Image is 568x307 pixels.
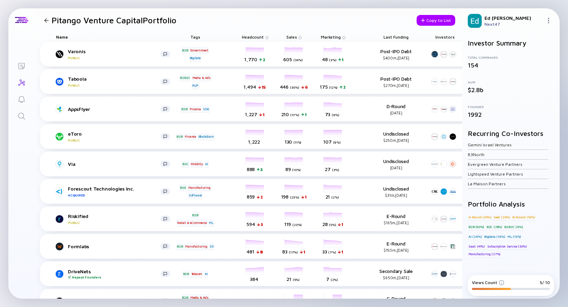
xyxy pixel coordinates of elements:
[486,223,503,230] div: B2C (28%)
[472,280,504,285] div: Views Count
[56,186,176,197] a: Forescout Technologies Inc.Acquired
[540,280,550,285] div: 5/ 10
[182,161,189,168] div: B2C
[468,162,522,167] a: Evergreen Venture Partners
[68,220,160,225] div: Public
[484,15,543,21] div: Ed [PERSON_NAME]
[68,298,160,304] div: Foursquare
[512,213,536,220] div: B-Round (19%)
[176,32,215,42] div: Tags
[429,32,460,42] div: Investors
[8,90,34,107] a: Reminders
[209,243,214,250] div: 3D
[190,161,203,168] div: Mobility
[56,131,176,142] a: eToroPublic
[56,213,176,225] a: RiskifiedPublic
[50,32,176,42] div: Name
[208,219,214,226] div: ML
[468,213,492,220] div: A-Round (34%)
[189,55,202,62] div: BigData
[242,34,264,40] span: Headcount
[384,34,409,40] span: Last Funding
[493,213,511,220] div: Seed (26%)
[176,219,207,226] div: Retail & eCommerce
[8,74,34,90] a: Investor Map
[68,213,160,225] div: Riskified
[68,48,160,60] div: Varonis
[56,160,176,168] a: Via
[504,223,523,230] div: B2B2C (9%)
[56,48,176,60] a: VaronisPublic
[68,106,160,112] div: AppsFlyer
[484,22,543,27] div: Next47
[373,186,419,197] div: Undisclosed
[190,294,209,301] div: Media & Ads
[468,129,554,137] h2: Recurring Co-Investors
[373,111,419,115] div: [DATE]
[188,184,211,191] div: Manufacturing
[468,39,554,47] h2: Investor Summary
[468,111,554,118] div: 1992
[468,200,554,208] h2: Portfolio Analysis
[68,56,160,60] div: Public
[56,105,176,113] a: AppsFlyer
[373,158,419,170] div: Undisclosed
[507,233,522,240] div: ML (15%)
[68,268,160,279] div: DriveNets
[179,74,191,81] div: B2B2C
[68,138,160,142] div: Public
[68,193,160,197] div: Acquired
[68,83,160,87] div: Public
[487,243,528,250] div: Subscription Service (30%)
[417,15,455,26] button: Copy to List
[373,76,419,88] div: Post-IPO Debt
[181,106,188,113] div: B2B
[373,268,419,280] div: Secondary Sale
[373,275,419,280] div: $650m, [DATE]
[8,107,34,124] a: Search
[468,55,554,59] div: Total Companies
[56,242,176,251] a: Formlabs
[373,48,419,60] div: Post-IPO Debt
[176,133,183,140] div: B2B
[189,106,202,113] div: Finance
[373,103,419,115] div: D-Round
[373,248,419,252] div: $150m, [DATE]
[373,213,419,225] div: E-Round
[468,181,506,186] a: La Maison Partners
[286,34,297,40] span: Sales
[192,74,211,81] div: Media & Ads
[184,133,197,140] div: Finance
[468,251,501,258] div: Manufacturing (27%)
[468,105,554,109] div: Founded
[68,76,160,87] div: Taboola
[68,186,160,197] div: Forescout Technologies Inc.
[204,270,208,277] div: AI
[68,275,160,279] div: Repeat Founders
[181,47,189,54] div: B2B
[56,268,176,279] a: DriveNetsRepeat Founders
[176,243,183,250] div: B2B
[468,142,512,147] a: Gemini Israel Ventures
[68,131,160,142] div: eToro
[468,171,523,177] a: Lightspeed Venture Partners
[468,243,486,250] div: SaaS (41%)
[204,161,209,168] div: AI
[546,18,551,23] img: Menu
[190,47,209,54] div: Government
[52,15,176,25] h1: Pitango Venture Capital Portfolio
[191,211,199,218] div: B2B
[179,184,187,191] div: B2G
[373,131,419,143] div: Undisclosed
[468,152,484,157] a: 83North
[191,270,203,277] div: Telecom
[321,34,341,40] span: Marketing
[184,243,208,250] div: Manufacturing
[468,86,554,94] div: $2.8b
[373,56,419,60] div: $400m, [DATE]
[373,165,419,170] div: [DATE]
[8,57,34,74] a: Lists
[188,192,203,199] div: Software
[191,82,199,89] div: NLP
